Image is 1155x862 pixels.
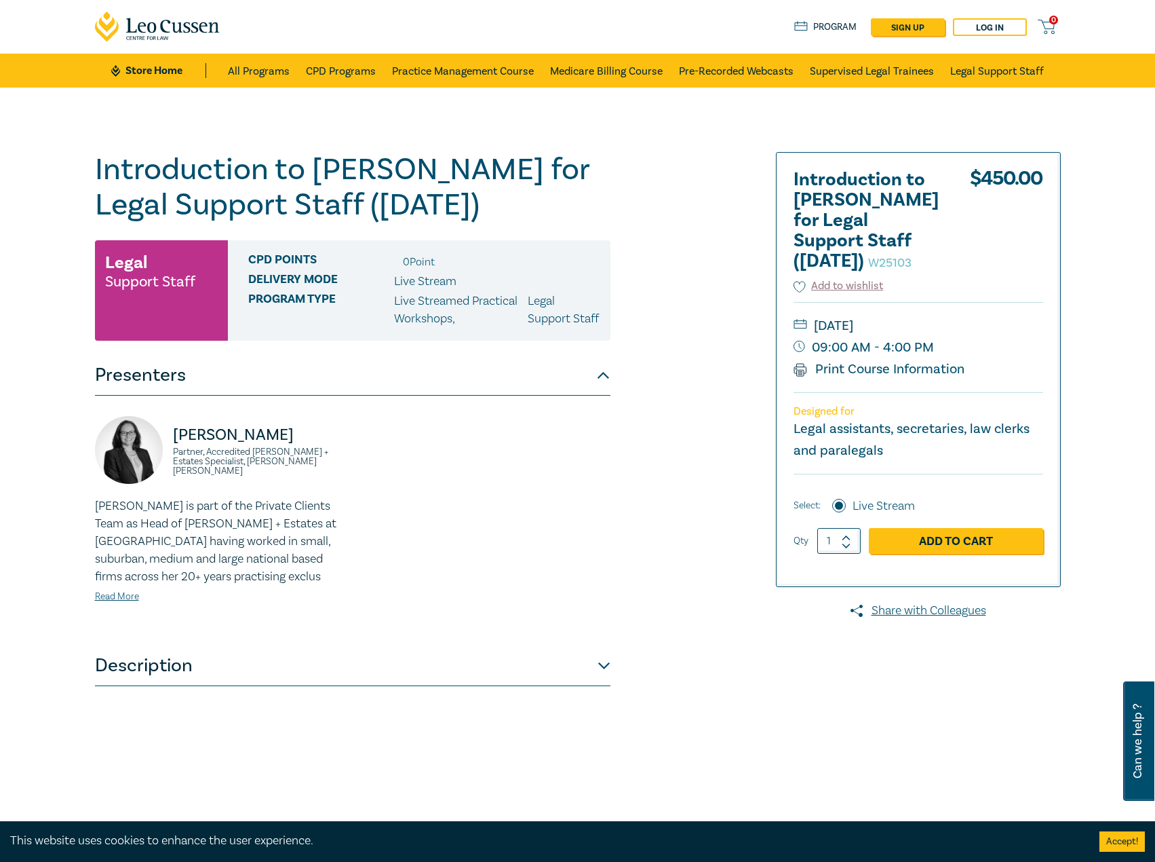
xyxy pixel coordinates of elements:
[392,54,534,88] a: Practice Management Course
[794,315,1043,337] small: [DATE]
[306,54,376,88] a: CPD Programs
[794,360,965,378] a: Print Course Information
[403,253,435,271] li: 0 Point
[810,54,934,88] a: Supervised Legal Trainees
[817,528,861,554] input: 1
[173,424,345,446] p: [PERSON_NAME]
[528,293,600,328] p: Legal Support Staff
[550,54,663,88] a: Medicare Billing Course
[228,54,290,88] a: All Programs
[868,255,912,271] small: W25103
[679,54,794,88] a: Pre-Recorded Webcasts
[95,591,139,603] a: Read More
[105,275,195,288] small: Support Staff
[794,170,943,271] h2: Introduction to [PERSON_NAME] for Legal Support Staff ([DATE])
[794,20,857,35] a: Program
[1049,16,1058,24] span: 0
[871,18,945,36] a: sign up
[95,498,345,586] p: [PERSON_NAME] is part of the Private Clients Team as Head of [PERSON_NAME] + Estates at [GEOGRAPH...
[1131,690,1144,793] span: Can we help ?
[248,293,394,328] span: Program type
[10,832,1079,850] div: This website uses cookies to enhance the user experience.
[173,447,345,476] small: Partner, Accredited [PERSON_NAME] + Estates Specialist, [PERSON_NAME] [PERSON_NAME]
[111,63,205,78] a: Store Home
[869,528,1043,554] a: Add to Cart
[794,278,884,294] button: Add to wishlist
[794,498,821,513] span: Select:
[95,645,610,686] button: Description
[394,274,456,289] span: Live Stream
[970,170,1043,278] div: $ 450.00
[794,405,1043,418] p: Designed for
[1099,831,1145,852] button: Accept cookies
[105,250,147,275] h3: Legal
[95,416,163,484] img: https://s3.ap-southeast-2.amazonaws.com/leo-cussen-store-production-content/Contacts/Naomi%20Guye...
[95,355,610,396] button: Presenters
[394,293,528,328] p: Live Streamed Practical Workshops ,
[95,152,610,223] h1: Introduction to [PERSON_NAME] for Legal Support Staff ([DATE])
[953,18,1027,36] a: Log in
[248,253,394,271] span: CPD Points
[950,54,1044,88] a: Legal Support Staff
[248,273,394,291] span: Delivery Mode
[853,498,915,515] label: Live Stream
[794,533,808,548] label: Qty
[794,337,1043,358] small: 09:00 AM - 4:00 PM
[776,602,1061,620] a: Share with Colleagues
[794,420,1030,460] small: Legal assistants, secretaries, law clerks and paralegals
